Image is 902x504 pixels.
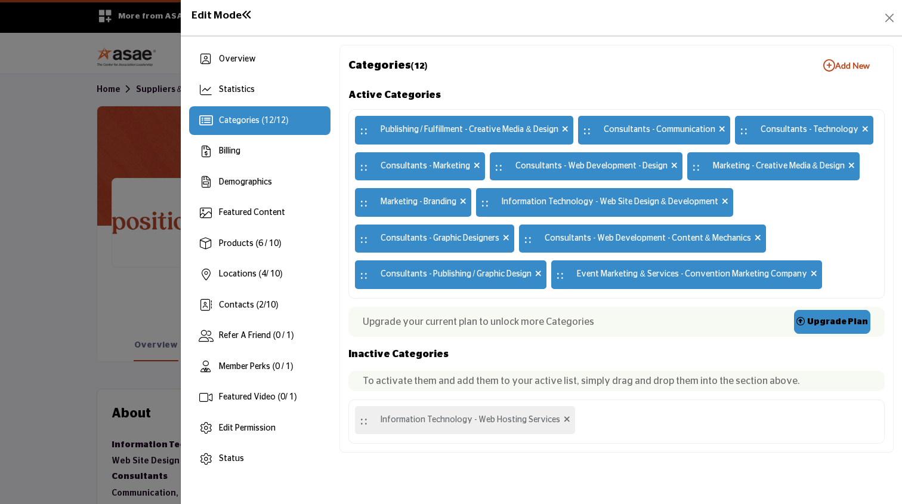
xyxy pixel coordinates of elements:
span: :: [583,119,591,142]
span: Remove [535,268,542,281]
span: (12) [411,62,428,70]
p: Categories [348,58,428,74]
span: Remove [474,160,480,173]
span: Overview [219,55,256,63]
span: :: [360,191,368,214]
span: Products (6 / 10) [219,239,281,248]
span: Remove [671,160,678,173]
span: :: [556,263,564,286]
div: Information Technology - Web Site Design & Development [476,188,733,217]
div: Marketing - Creative Media & Design [687,152,860,181]
span: :: [495,155,503,178]
span: Contacts ( / ) [219,301,278,309]
span: Remove [722,196,728,208]
div: Consultants - Communication [578,116,730,145]
div: Consultants - Graphic Designers [355,225,514,253]
span: Featured Video ( / 1) [219,393,296,401]
span: Billing [219,147,240,155]
span: :: [360,263,368,286]
span: 0 [280,393,285,401]
span: :: [360,228,368,250]
h1: Edit Mode [191,10,252,22]
span: 12 [276,116,286,125]
p: Upgrade your current plan to unlock more Categories [363,315,594,329]
span: Remove [719,124,725,136]
span: 12 [264,116,274,125]
span: 10 [266,301,276,309]
div: Consultants - Web Development - Content & Mechanics [519,225,766,253]
span: :: [740,119,748,142]
div: Consultants - Marketing [355,152,485,181]
div: Marketing - Branding [355,188,471,217]
span: :: [360,119,368,142]
span: :: [692,155,700,178]
div: Publishing / Fulfillment - Creative Media & Design [355,116,573,145]
span: 4 [261,270,266,278]
span: Refer A Friend (0 / 1) [219,331,294,340]
span: Remove [562,124,569,136]
span: 2 [259,301,264,309]
span: Locations ( / 10) [219,270,282,278]
button: Close [881,10,898,26]
span: Member Perks (0 / 1) [219,362,293,371]
span: Remove [755,232,761,245]
h1: Active Categories [348,87,885,103]
span: Remove [848,160,855,173]
span: Demographics [219,178,272,186]
span: Edit Permission [219,424,276,432]
span: Statistics [219,85,255,94]
i: Add New [823,60,835,72]
span: :: [360,409,368,432]
span: Categories ( / ) [219,116,288,125]
a: Upgrade Plan [794,310,870,334]
div: Consultants - Publishing / Graphic Design [355,260,547,289]
div: Event Marketing & Services - Convention Marketing Company [551,260,821,289]
span: :: [524,228,532,250]
span: Remove [564,414,570,426]
span: Remove [503,232,509,245]
div: Consultants - Technology [735,116,873,145]
h2: Inactive Categories [348,346,885,362]
span: Remove [811,268,817,281]
p: To activate them and add them to your active list, simply drag and drop them into the section above. [363,374,870,388]
div: Consultants - Web Development - Design [490,152,682,181]
span: Remove [862,124,869,136]
button: Add New [808,54,885,78]
span: Status [219,454,244,463]
b: Add New [823,60,870,72]
div: Information Technology - Web Hosting Services [355,406,575,435]
span: Featured Content [219,208,285,217]
span: :: [360,155,368,178]
span: Remove [460,196,467,208]
span: :: [481,191,489,214]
